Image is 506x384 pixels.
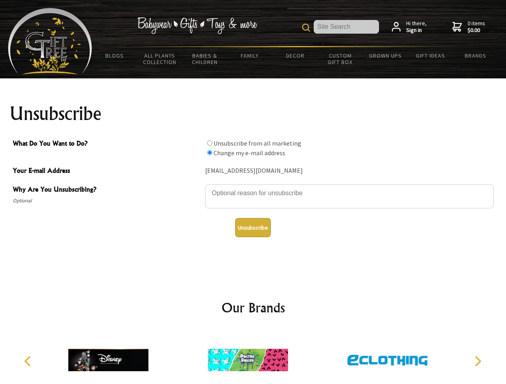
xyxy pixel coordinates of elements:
input: Site Search [314,20,379,34]
img: Babywear - Gifts - Toys & more [137,17,257,34]
a: 0 items$0.00 [452,20,485,34]
a: Custom Gift Box [318,47,363,70]
strong: Sign in [406,27,427,34]
textarea: Why Are You Unsubscribing? [205,184,494,208]
a: Hi there,Sign in [392,20,427,34]
span: What Do You Want to Do? [13,138,201,150]
h1: Unsubscribe [10,104,497,123]
strong: $0.00 [468,27,485,34]
label: Change my e-mail address [214,149,285,157]
a: Family [228,47,273,64]
span: Optional [13,196,201,206]
span: Why Are You Unsubscribing? [13,184,201,196]
a: Brands [453,47,498,64]
button: Previous [20,352,38,370]
div: [EMAIL_ADDRESS][DOMAIN_NAME] [205,165,494,177]
button: Unsubscribe [235,218,271,237]
span: Your E-mail Address [13,166,201,177]
span: Hi there, [406,20,427,34]
button: Next [469,352,486,370]
img: Babyware - Gifts - Toys and more... [8,8,92,74]
a: All Plants Collection [137,47,183,70]
h2: Our Brands [16,298,490,317]
a: Babies & Children [182,47,228,70]
a: Decor [272,47,318,64]
input: What Do You Want to Do? [207,150,212,155]
img: product search [302,24,310,32]
a: BLOGS [92,47,137,64]
span: 0 items [468,20,485,34]
a: Gift Ideas [408,47,453,64]
input: What Do You Want to Do? [207,140,212,146]
label: Unsubscribe from all marketing [214,139,301,147]
a: Grown Ups [363,47,408,64]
